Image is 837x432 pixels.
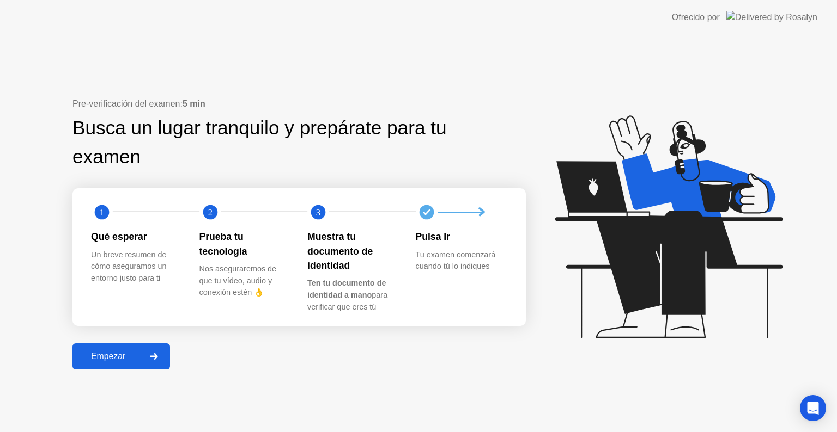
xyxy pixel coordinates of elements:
[800,395,826,421] div: Open Intercom Messenger
[416,249,507,273] div: Tu examen comenzará cuando tú lo indiques
[72,114,457,171] div: Busca un lugar tranquilo y prepárate para tu examen
[72,97,526,110] div: Pre-verificación del examen:
[307,230,398,273] div: Muestra tu documento de identidad
[208,207,212,218] text: 2
[76,351,141,361] div: Empezar
[307,279,386,299] b: Ten tu documento de identidad a mano
[416,230,507,244] div: Pulsa Ir
[307,277,398,313] div: para verificar que eres tú
[100,207,104,218] text: 1
[199,230,290,258] div: Prueba tu tecnología
[91,249,182,285] div: Un breve resumen de cómo aseguramos un entorno justo para ti
[199,263,290,299] div: Nos aseguraremos de que tu vídeo, audio y conexión estén 👌
[183,99,205,108] b: 5 min
[316,207,320,218] text: 3
[726,11,817,23] img: Delivered by Rosalyn
[72,343,170,369] button: Empezar
[672,11,720,24] div: Ofrecido por
[91,230,182,244] div: Qué esperar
